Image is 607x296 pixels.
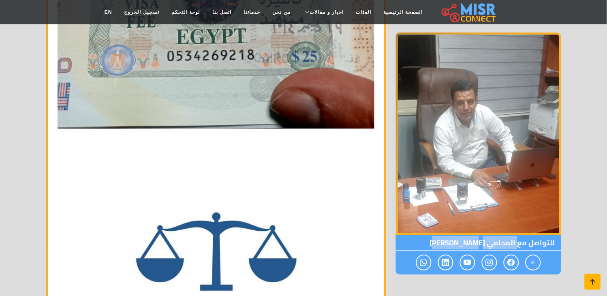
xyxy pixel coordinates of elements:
a: اخبار و مقالات [297,4,350,20]
a: تسجيل الخروج [118,4,165,20]
a: الفئات [350,4,378,20]
a: الصفحة الرئيسية [378,4,429,20]
span: للتواصل مع المحامي [PERSON_NAME] [396,235,561,251]
a: EN [98,4,118,20]
a: اتصل بنا [206,4,237,20]
img: المحامي شعبان قياتي [396,32,561,235]
img: main.misr_connect [442,2,496,22]
a: لوحة التحكم [165,4,206,20]
span: اخبار و مقالات [310,9,344,16]
a: خدماتنا [238,4,267,20]
a: من نحن [267,4,297,20]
